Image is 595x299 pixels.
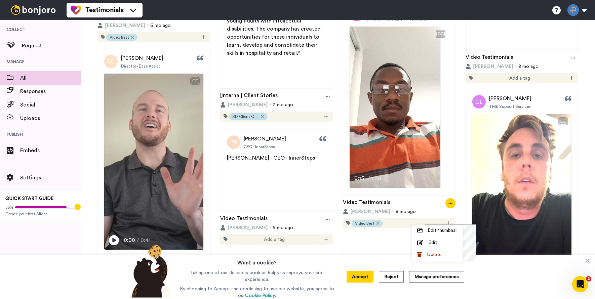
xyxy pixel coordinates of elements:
[220,91,278,101] a: [Internal] Client Stories
[220,101,333,108] div: 2 mo ago
[104,55,118,68] img: Profile Picture
[343,198,390,208] a: Video Testimonials
[489,104,531,109] span: TME Support Services
[110,35,129,40] span: Video Best
[178,269,336,283] p: Taking one of our delicious cookies helps us improve your site experience.
[428,227,458,234] span: Edit thumbnail
[5,205,13,210] span: 85%
[559,118,567,125] div: CC
[379,271,404,283] button: Reject
[350,208,390,215] span: [PERSON_NAME]
[466,63,578,70] div: 8 mo ago
[220,224,333,231] div: 9 mo ago
[343,208,455,215] div: 8 mo ago
[466,53,513,63] a: Video Testimonials
[20,74,81,82] span: All
[121,63,160,69] span: Director - Ease Assist
[232,114,259,119] span: SD Client Case Stories
[85,5,124,15] span: Testimonials
[125,244,175,298] img: bear-with-cookie.png
[473,63,513,70] span: [PERSON_NAME]
[121,54,163,62] span: [PERSON_NAME]
[124,236,135,244] span: 0:00
[586,276,591,282] span: 2
[5,196,54,201] span: QUICK START GUIDE
[22,42,81,50] span: Request
[227,2,322,56] span: "It has now grown to employ and further develop the skills of other young adults with intellectua...
[227,155,315,161] span: [PERSON_NAME] - CEO - InnerSteps
[472,95,486,109] img: Profile Picture
[220,224,268,231] button: [PERSON_NAME]
[20,146,81,155] span: Embeds
[244,144,275,149] span: CEO - InnerSteps
[71,5,81,15] img: tm-color.svg
[97,22,210,29] div: 6 mo ago
[191,78,199,84] div: CC
[227,135,240,149] img: Profile Picture
[220,214,268,224] a: Video Testimonials
[409,271,464,283] button: Manage preferences
[75,204,81,210] div: Tooltip anchor
[137,236,139,244] span: /
[228,224,268,231] span: [PERSON_NAME]
[367,174,370,182] span: /
[355,221,374,226] span: Video Best
[244,135,286,143] span: [PERSON_NAME]
[509,75,530,82] span: Add a tag
[5,211,75,217] span: Create your first Slider
[264,236,285,243] span: Add a tag
[245,293,275,298] a: Cookie Policy
[20,114,81,122] span: Uploads
[141,236,152,244] span: 0:41
[427,251,442,258] span: Delete
[436,31,445,37] div: CC
[20,87,81,95] span: Responses
[343,208,390,215] button: [PERSON_NAME]
[178,286,336,299] p: By choosing to Accept and continuing to use our website, you agree to our .
[572,276,588,292] iframe: Intercom live chat
[8,5,58,15] img: bj-logo-header-white.svg
[104,74,203,250] img: Video Thumbnail
[105,22,145,29] span: [PERSON_NAME]
[428,239,437,246] span: Edit
[97,22,145,29] button: [PERSON_NAME]
[472,114,571,290] img: Video Thumbnail
[354,174,366,182] span: 0:15
[237,255,277,267] h3: Want a cookie?
[489,94,531,102] span: [PERSON_NAME]
[228,101,268,108] span: [PERSON_NAME]
[20,101,81,109] span: Social
[20,174,81,182] span: Settings
[371,174,383,182] span: 1:00
[347,271,373,283] button: Accept
[220,101,268,108] button: [PERSON_NAME]
[466,63,513,70] button: [PERSON_NAME]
